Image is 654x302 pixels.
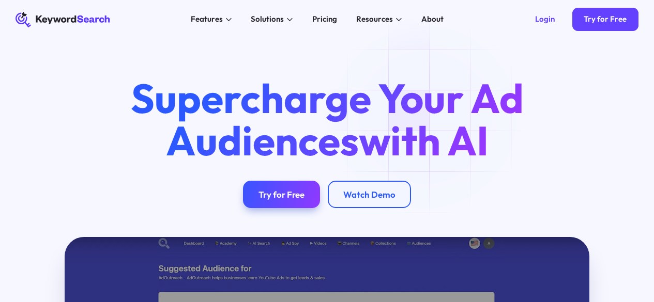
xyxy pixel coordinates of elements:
[535,14,555,24] div: Login
[258,189,305,200] div: Try for Free
[416,12,450,27] a: About
[356,13,393,25] div: Resources
[421,13,444,25] div: About
[307,12,343,27] a: Pricing
[191,13,223,25] div: Features
[312,13,337,25] div: Pricing
[572,8,638,31] a: Try for Free
[343,189,396,200] div: Watch Demo
[359,115,489,166] span: with AI
[584,14,627,24] div: Try for Free
[251,13,284,25] div: Solutions
[243,181,320,208] a: Try for Free
[524,8,567,31] a: Login
[113,77,540,162] h1: Supercharge Your Ad Audiences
